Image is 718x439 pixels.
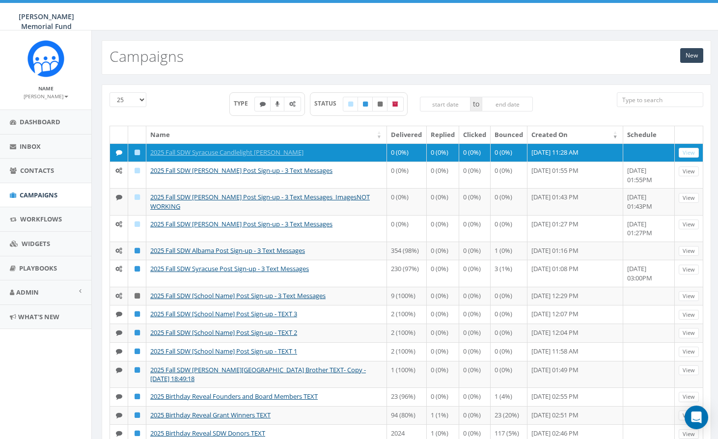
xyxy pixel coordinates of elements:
[459,305,491,324] td: 0 (0%)
[679,310,699,320] a: View
[387,260,427,286] td: 230 (97%)
[527,406,623,425] td: [DATE] 02:51 PM
[491,162,527,188] td: 0 (0%)
[527,287,623,305] td: [DATE] 12:29 PM
[135,266,140,272] i: Published
[459,406,491,425] td: 0 (0%)
[623,215,675,242] td: [DATE] 01:27PM
[679,291,699,302] a: View
[135,149,140,156] i: Draft
[623,188,675,215] td: [DATE] 01:43PM
[491,305,527,324] td: 0 (0%)
[459,215,491,242] td: 0 (0%)
[135,167,140,174] i: Draft
[234,99,255,108] span: TYPE
[679,392,699,402] a: View
[427,260,459,286] td: 0 (0%)
[427,126,459,143] th: Replied
[679,347,699,357] a: View
[679,219,699,230] a: View
[135,293,140,299] i: Unpublished
[427,215,459,242] td: 0 (0%)
[18,312,59,321] span: What's New
[24,93,68,100] small: [PERSON_NAME]
[284,97,301,111] label: Automated Message
[115,167,122,174] i: Automated Message
[289,101,296,107] i: Automated Message
[372,97,388,111] label: Unpublished
[427,361,459,387] td: 0 (0%)
[491,242,527,260] td: 1 (0%)
[150,392,318,401] a: 2025 Birthday Reveal Founders and Board Members TEXT
[459,143,491,162] td: 0 (0%)
[150,246,305,255] a: 2025 Fall SDW Albama Post Sign-up - 3 Text Messages
[387,242,427,260] td: 354 (98%)
[427,143,459,162] td: 0 (0%)
[527,215,623,242] td: [DATE] 01:27 PM
[387,162,427,188] td: 0 (0%)
[363,101,368,107] i: Published
[427,305,459,324] td: 0 (0%)
[387,97,404,111] label: Archived
[314,99,343,108] span: STATUS
[20,166,54,175] span: Contacts
[19,264,57,273] span: Playbooks
[135,311,140,317] i: Published
[491,406,527,425] td: 23 (20%)
[527,188,623,215] td: [DATE] 01:43 PM
[491,215,527,242] td: 0 (0%)
[135,194,140,200] i: Draft
[135,430,140,437] i: Published
[491,342,527,361] td: 0 (0%)
[146,126,387,143] th: Name: activate to sort column ascending
[482,97,533,111] input: end date
[378,101,383,107] i: Unpublished
[150,148,304,157] a: 2025 Fall SDW Syracuse Candlelight [PERSON_NAME]
[527,260,623,286] td: [DATE] 01:08 PM
[527,126,623,143] th: Created On: activate to sort column ascending
[135,221,140,227] i: Draft
[387,342,427,361] td: 2 (100%)
[470,97,482,111] span: to
[427,287,459,305] td: 0 (0%)
[115,293,122,299] i: Automated Message
[623,162,675,188] td: [DATE] 01:55PM
[19,12,74,31] span: [PERSON_NAME] Memorial Fund
[387,406,427,425] td: 94 (80%)
[617,92,704,107] input: Type to search
[115,266,122,272] i: Automated Message
[387,215,427,242] td: 0 (0%)
[527,242,623,260] td: [DATE] 01:16 PM
[116,311,122,317] i: Text SMS
[116,367,122,373] i: Text SMS
[679,193,699,203] a: View
[679,148,699,158] a: View
[387,305,427,324] td: 2 (100%)
[28,40,64,77] img: Rally_Corp_Icon.png
[116,348,122,355] i: Text SMS
[623,126,675,143] th: Schedule
[20,117,60,126] span: Dashboard
[459,324,491,342] td: 0 (0%)
[387,287,427,305] td: 9 (100%)
[116,149,122,156] i: Text SMS
[527,162,623,188] td: [DATE] 01:55 PM
[459,242,491,260] td: 0 (0%)
[427,324,459,342] td: 0 (0%)
[459,387,491,406] td: 0 (0%)
[150,264,309,273] a: 2025 Fall SDW Syracuse Post Sign-up - 3 Text Messages
[387,361,427,387] td: 1 (100%)
[387,143,427,162] td: 0 (0%)
[135,348,140,355] i: Published
[491,361,527,387] td: 0 (0%)
[276,101,279,107] i: Ringless Voice Mail
[22,239,50,248] span: Widgets
[150,166,332,175] a: 2025 Fall SDW [PERSON_NAME] Post Sign-up - 3 Text Messages
[459,342,491,361] td: 0 (0%)
[491,260,527,286] td: 3 (1%)
[427,242,459,260] td: 0 (0%)
[20,142,41,151] span: Inbox
[420,97,471,111] input: start date
[387,387,427,406] td: 23 (96%)
[427,162,459,188] td: 0 (0%)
